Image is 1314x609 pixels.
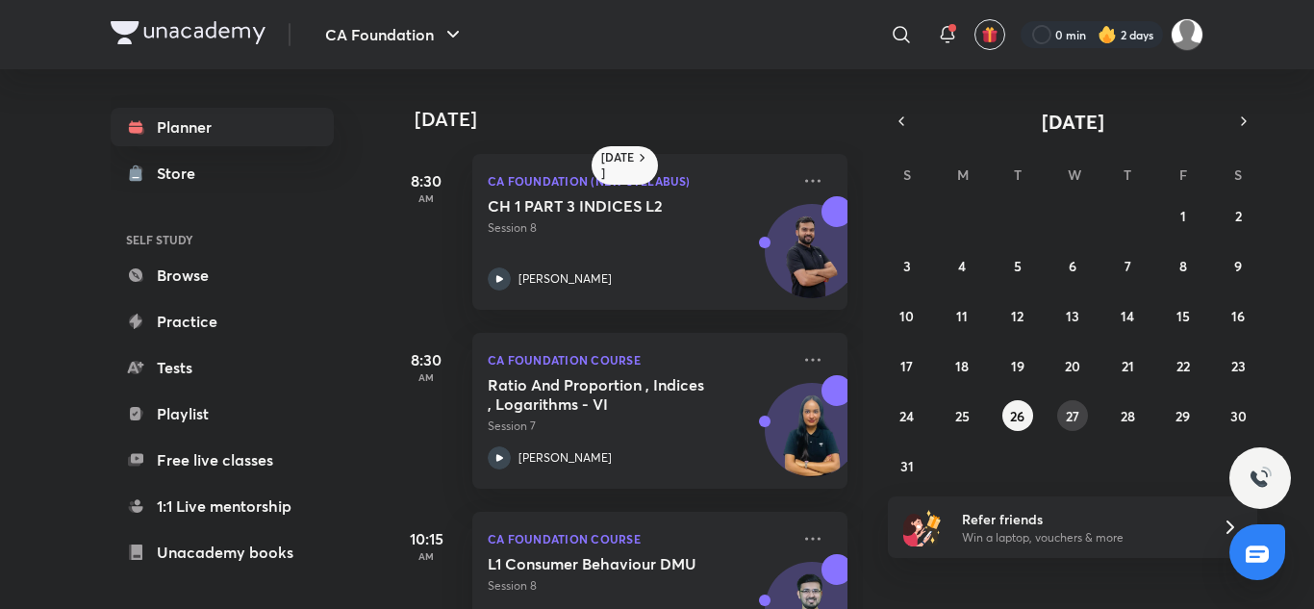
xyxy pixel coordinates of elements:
[1179,165,1187,184] abbr: Friday
[1002,250,1033,281] button: August 5, 2025
[1175,407,1190,425] abbr: August 29, 2025
[1168,400,1199,431] button: August 29, 2025
[518,449,612,467] p: [PERSON_NAME]
[111,21,265,44] img: Company Logo
[1011,357,1024,375] abbr: August 19, 2025
[1066,307,1079,325] abbr: August 13, 2025
[488,219,790,237] p: Session 8
[388,550,465,562] p: AM
[974,19,1005,50] button: avatar
[1069,257,1076,275] abbr: August 6, 2025
[488,577,790,595] p: Session 8
[1231,307,1245,325] abbr: August 16, 2025
[892,300,922,331] button: August 10, 2025
[488,348,790,371] p: CA Foundation Course
[388,192,465,204] p: AM
[899,307,914,325] abbr: August 10, 2025
[955,407,970,425] abbr: August 25, 2025
[388,527,465,550] h5: 10:15
[1223,400,1253,431] button: August 30, 2025
[518,270,612,288] p: [PERSON_NAME]
[388,169,465,192] h5: 8:30
[1121,407,1135,425] abbr: August 28, 2025
[1068,165,1081,184] abbr: Wednesday
[892,400,922,431] button: August 24, 2025
[157,162,207,185] div: Store
[111,441,334,479] a: Free live classes
[314,15,476,54] button: CA Foundation
[1234,165,1242,184] abbr: Saturday
[947,300,977,331] button: August 11, 2025
[1010,407,1024,425] abbr: August 26, 2025
[956,307,968,325] abbr: August 11, 2025
[1112,300,1143,331] button: August 14, 2025
[1011,307,1023,325] abbr: August 12, 2025
[1234,257,1242,275] abbr: August 9, 2025
[958,257,966,275] abbr: August 4, 2025
[903,257,911,275] abbr: August 3, 2025
[1122,357,1134,375] abbr: August 21, 2025
[1112,400,1143,431] button: August 28, 2025
[1124,165,1131,184] abbr: Thursday
[111,348,334,387] a: Tests
[900,457,914,475] abbr: August 31, 2025
[388,371,465,383] p: AM
[111,223,334,256] h6: SELF STUDY
[1171,18,1203,51] img: ansh jain
[111,533,334,571] a: Unacademy books
[111,154,334,192] a: Store
[1176,357,1190,375] abbr: August 22, 2025
[955,357,969,375] abbr: August 18, 2025
[488,375,727,414] h5: Ratio And Proportion , Indices , Logarithms - VI
[903,508,942,546] img: referral
[1235,207,1242,225] abbr: August 2, 2025
[1014,257,1022,275] abbr: August 5, 2025
[488,169,790,192] p: CA Foundation (New Syllabus)
[1002,400,1033,431] button: August 26, 2025
[892,450,922,481] button: August 31, 2025
[947,400,977,431] button: August 25, 2025
[962,529,1199,546] p: Win a laptop, vouchers & more
[766,215,858,307] img: Avatar
[1057,350,1088,381] button: August 20, 2025
[899,407,914,425] abbr: August 24, 2025
[900,357,913,375] abbr: August 17, 2025
[1179,257,1187,275] abbr: August 8, 2025
[1223,200,1253,231] button: August 2, 2025
[947,350,977,381] button: August 18, 2025
[1112,350,1143,381] button: August 21, 2025
[1231,357,1246,375] abbr: August 23, 2025
[111,21,265,49] a: Company Logo
[892,350,922,381] button: August 17, 2025
[388,348,465,371] h5: 8:30
[1057,250,1088,281] button: August 6, 2025
[111,256,334,294] a: Browse
[415,108,867,131] h4: [DATE]
[1180,207,1186,225] abbr: August 1, 2025
[111,302,334,341] a: Practice
[111,394,334,433] a: Playlist
[892,250,922,281] button: August 3, 2025
[957,165,969,184] abbr: Monday
[1014,165,1022,184] abbr: Tuesday
[915,108,1230,135] button: [DATE]
[1223,300,1253,331] button: August 16, 2025
[111,108,334,146] a: Planner
[1168,200,1199,231] button: August 1, 2025
[1121,307,1134,325] abbr: August 14, 2025
[488,554,727,573] h5: L1 Consumer Behaviour DMU
[1168,250,1199,281] button: August 8, 2025
[903,165,911,184] abbr: Sunday
[1124,257,1131,275] abbr: August 7, 2025
[962,509,1199,529] h6: Refer friends
[601,150,635,181] h6: [DATE]
[766,393,858,486] img: Avatar
[1223,350,1253,381] button: August 23, 2025
[1249,467,1272,490] img: ttu
[1098,25,1117,44] img: streak
[488,196,727,216] h5: CH 1 PART 3 INDICES L2
[1002,350,1033,381] button: August 19, 2025
[111,487,334,525] a: 1:1 Live mentorship
[488,527,790,550] p: CA Foundation Course
[1066,407,1079,425] abbr: August 27, 2025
